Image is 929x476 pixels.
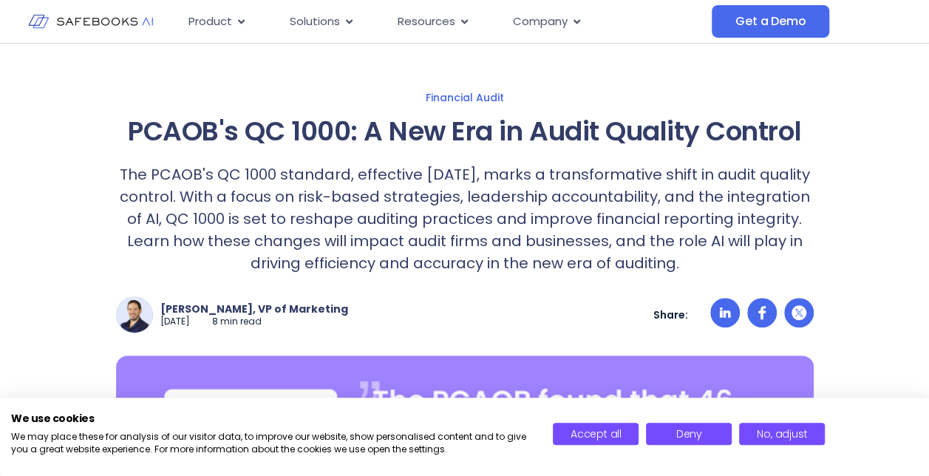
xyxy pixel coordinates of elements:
[11,412,531,425] h2: We use cookies
[290,13,340,30] span: Solutions
[11,431,531,456] p: We may place these for analysis of our visitor data, to improve our website, show personalised co...
[15,91,914,104] a: Financial Audit
[160,302,348,316] p: [PERSON_NAME], VP of Marketing
[712,5,829,38] a: Get a Demo
[513,13,568,30] span: Company
[398,13,455,30] span: Resources
[116,112,814,152] h1: PCAOB's QC 1000: A New Era in Audit Quality Control
[177,7,712,36] div: Menu Toggle
[757,426,807,441] span: No, adjust
[116,163,814,274] p: The PCAOB's QC 1000 standard, effective [DATE], marks a transformative shift in audit quality con...
[739,423,825,445] button: Adjust cookie preferences
[676,426,702,441] span: Deny
[177,7,712,36] nav: Menu
[188,13,232,30] span: Product
[735,14,806,29] span: Get a Demo
[160,316,190,328] p: [DATE]
[553,423,639,445] button: Accept all cookies
[117,297,152,333] img: Yuval Michaeli
[571,426,622,441] span: Accept all
[653,308,688,322] p: Share:
[212,316,262,328] p: 8 min read
[646,423,732,445] button: Deny all cookies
